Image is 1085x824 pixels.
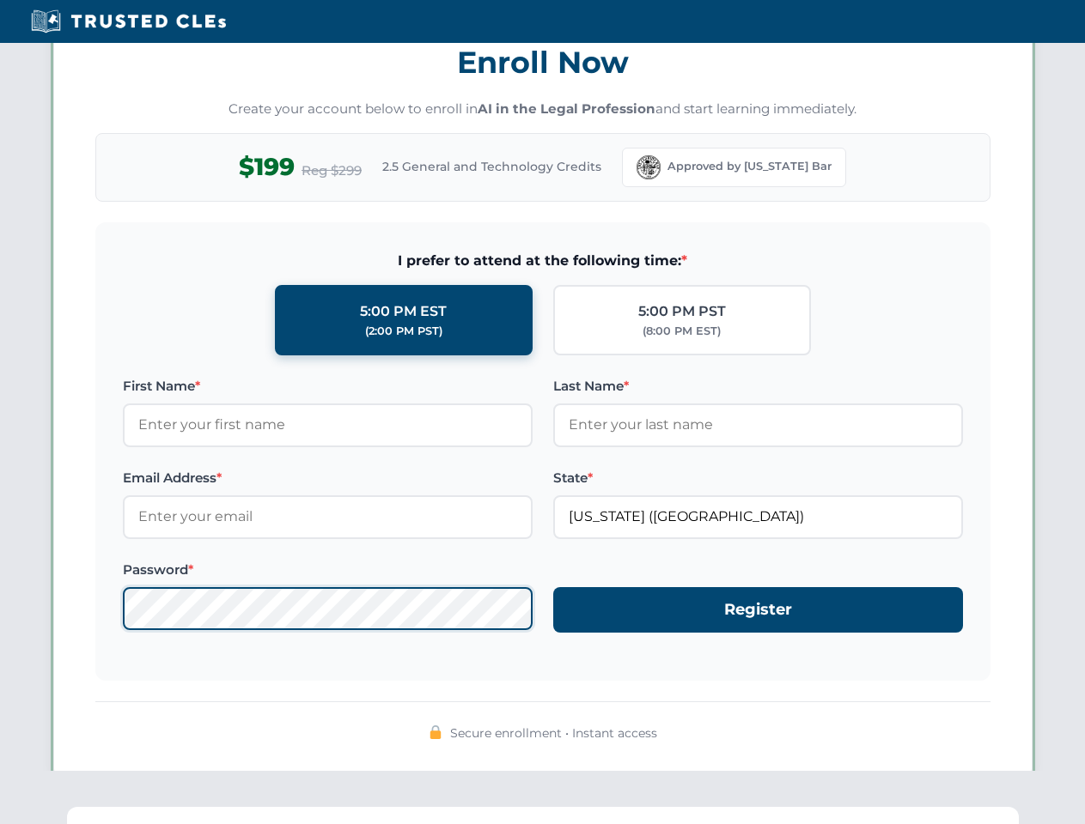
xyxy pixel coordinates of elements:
[365,323,442,340] div: (2:00 PM PST)
[637,155,661,179] img: Florida Bar
[553,587,963,633] button: Register
[478,100,655,117] strong: AI in the Legal Profession
[123,495,533,538] input: Enter your email
[643,323,721,340] div: (8:00 PM EST)
[667,158,832,175] span: Approved by [US_STATE] Bar
[429,725,442,739] img: 🔒
[638,300,726,323] div: 5:00 PM PST
[123,560,533,580] label: Password
[302,161,362,181] span: Reg $299
[239,148,295,186] span: $199
[553,376,963,397] label: Last Name
[95,100,991,119] p: Create your account below to enroll in and start learning immediately.
[360,300,447,323] div: 5:00 PM EST
[95,35,991,89] h3: Enroll Now
[553,495,963,538] input: Florida (FL)
[553,403,963,446] input: Enter your last name
[123,403,533,446] input: Enter your first name
[382,157,601,176] span: 2.5 General and Technology Credits
[123,376,533,397] label: First Name
[123,250,963,272] span: I prefer to attend at the following time:
[553,468,963,488] label: State
[26,9,231,34] img: Trusted CLEs
[123,468,533,488] label: Email Address
[450,724,657,742] span: Secure enrollment • Instant access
